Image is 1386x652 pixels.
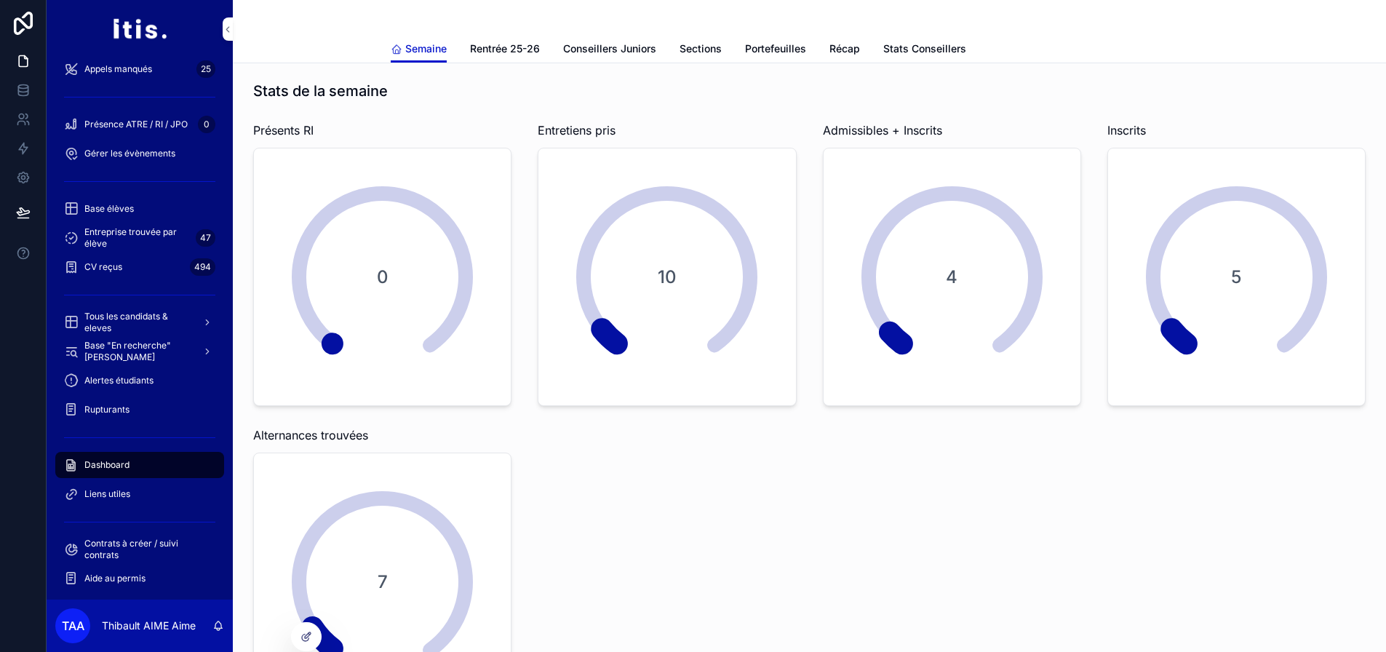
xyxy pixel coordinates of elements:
[55,225,224,251] a: Entreprise trouvée par élève47
[55,481,224,507] a: Liens utiles
[112,17,167,41] img: App logo
[405,41,447,56] span: Semaine
[84,311,191,334] span: Tous les candidats & eleves
[470,41,540,56] span: Rentrée 25-26
[190,258,215,276] div: 494
[470,36,540,65] a: Rentrée 25-26
[84,573,146,584] span: Aide au permis
[84,538,210,561] span: Contrats à créer / suivi contrats
[829,41,860,56] span: Récap
[84,459,130,471] span: Dashboard
[55,111,224,138] a: Présence ATRE / RI / JPO0
[55,338,224,365] a: Base "En recherche" [PERSON_NAME]
[84,119,188,130] span: Présence ATRE / RI / JPO
[55,367,224,394] a: Alertes étudiants
[680,41,722,56] span: Sections
[55,536,224,562] a: Contrats à créer / suivi contrats
[55,254,224,280] a: CV reçus494
[84,375,154,386] span: Alertes étudiants
[84,148,175,159] span: Gérer les évènements
[253,122,314,139] span: Présents RI
[55,397,224,423] a: Rupturants
[47,58,233,600] div: scrollable content
[55,309,224,335] a: Tous les candidats & eleves
[102,619,196,633] p: Thibault AIME Aime
[618,266,717,289] span: 10
[563,41,656,56] span: Conseillers Juniors
[680,36,722,65] a: Sections
[823,122,942,139] span: Admissibles + Inscrits
[1107,122,1146,139] span: Inscrits
[84,340,191,363] span: Base "En recherche" [PERSON_NAME]
[333,570,432,594] span: 7
[829,36,860,65] a: Récap
[902,266,1001,289] span: 4
[84,488,130,500] span: Liens utiles
[55,140,224,167] a: Gérer les évènements
[55,565,224,592] a: Aide au permis
[1187,266,1286,289] span: 5
[333,266,432,289] span: 0
[745,41,806,56] span: Portefeuilles
[745,36,806,65] a: Portefeuilles
[84,226,190,250] span: Entreprise trouvée par élève
[55,452,224,478] a: Dashboard
[84,63,152,75] span: Appels manqués
[538,122,616,139] span: Entretiens pris
[883,41,966,56] span: Stats Conseillers
[84,203,134,215] span: Base élèves
[253,81,388,101] h1: Stats de la semaine
[62,617,84,635] span: TAA
[55,56,224,82] a: Appels manqués25
[84,261,122,273] span: CV reçus
[563,36,656,65] a: Conseillers Juniors
[391,36,447,63] a: Semaine
[883,36,966,65] a: Stats Conseillers
[253,426,368,444] span: Alternances trouvées
[196,60,215,78] div: 25
[198,116,215,133] div: 0
[84,404,130,416] span: Rupturants
[55,196,224,222] a: Base élèves
[196,229,215,247] div: 47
